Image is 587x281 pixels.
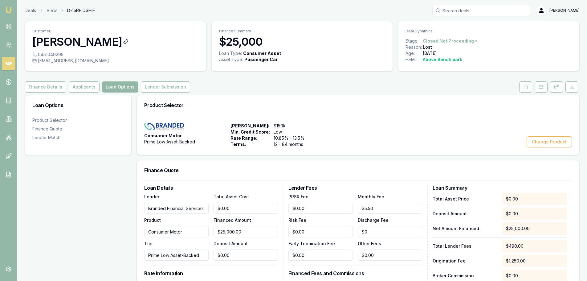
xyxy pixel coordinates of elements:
[433,211,497,217] p: Deposit Amount
[5,6,12,14] img: emu-icon-u.png
[47,7,57,14] a: View
[25,81,67,93] a: Finance Details
[219,50,242,56] div: Loan Type:
[274,123,314,129] span: $150k
[144,194,159,199] label: Lender
[102,81,138,93] button: Loan Options
[144,217,161,223] label: Product
[32,29,199,34] p: Customer
[144,103,572,108] h3: Product Selector
[288,241,335,246] label: Early Termination Fee
[32,35,199,48] h3: [PERSON_NAME]
[406,56,423,63] div: HEM:
[406,50,423,56] div: Age:
[502,222,567,235] div: $25,000.00
[32,58,199,64] div: [EMAIL_ADDRESS][DOMAIN_NAME]
[25,7,36,14] a: Deals
[433,185,567,190] h3: Loan Summary
[214,241,248,246] label: Deposit Amount
[502,240,567,252] div: $490.00
[549,8,580,13] span: [PERSON_NAME]
[144,123,184,130] img: Branded Financial Services
[214,226,278,237] input: $
[214,217,251,223] label: Financed Amount
[274,129,314,135] span: Low
[141,81,190,93] button: Lender Submission
[423,44,432,50] div: Lost
[358,217,389,223] label: Discharge Fee
[25,7,95,14] nav: breadcrumb
[25,81,66,93] button: Finance Details
[144,139,195,145] span: Prime Low Asset-Backed
[214,194,249,199] label: Total Asset Cost
[358,226,422,237] input: $
[433,196,497,202] p: Total Asset Price
[32,103,124,108] h3: Loan Options
[288,226,353,237] input: $
[423,50,437,56] div: [DATE]
[144,271,278,276] h3: Rate Information
[358,250,422,261] input: $
[67,81,101,93] a: Applicants
[288,217,306,223] label: Risk Fee
[144,241,153,246] label: Tier
[144,133,182,139] span: Consumer Motor
[406,29,572,34] p: Deal Dynamics
[502,208,567,220] div: $0.00
[69,81,100,93] button: Applicants
[432,5,531,16] input: Search deals
[274,141,314,147] span: 12 - 84 months
[243,50,281,56] div: Consumer Asset
[230,123,270,129] span: [PERSON_NAME]:
[423,38,478,44] button: Closed Not Proceeding
[358,203,422,214] input: $
[214,250,278,261] input: $
[144,185,278,190] h3: Loan Details
[219,35,385,48] h3: $25,000
[144,168,572,173] h3: Finance Quote
[358,241,381,246] label: Other Fees
[433,225,497,232] p: Net Amount Financed
[230,135,270,141] span: Rate Range:
[32,117,124,123] div: Product Selector
[433,258,497,264] p: Origination Fee
[433,243,497,249] p: Total Lender Fees
[288,185,422,190] h3: Lender Fees
[219,56,243,63] div: Asset Type :
[502,193,567,205] div: $0.00
[274,135,314,141] span: 10.85% - 13.5%
[230,141,270,147] span: Terms:
[288,203,353,214] input: $
[288,194,308,199] label: PPSR Fee
[67,7,95,14] span: D-15RPIDSHIF
[406,44,423,50] div: Reason:
[288,271,422,276] h3: Financed Fees and Commissions
[502,255,567,267] div: $1,250.00
[32,52,199,58] div: 0451049295
[433,273,497,279] p: Broker Commission
[32,126,124,132] div: Finance Quote
[288,250,353,261] input: $
[32,134,124,141] div: Lender Match
[214,203,278,214] input: $
[406,38,423,44] div: Stage:
[527,136,572,147] button: Change Product
[101,81,140,93] a: Loan Options
[358,194,384,199] label: Monthly Fee
[140,81,191,93] a: Lender Submission
[230,129,270,135] span: Min. Credit Score:
[244,56,278,63] div: Passenger Car
[423,56,462,63] div: Above Benchmark
[219,29,385,34] p: Finance Summary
